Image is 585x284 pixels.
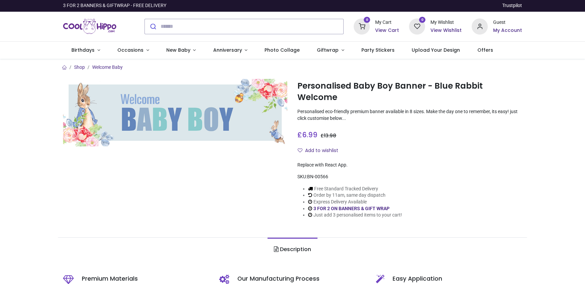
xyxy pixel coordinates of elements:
a: Giftwrap [308,42,353,59]
a: 0 [409,23,425,29]
span: Occasions [117,47,143,53]
li: Free Standard Tracked Delivery [308,186,402,192]
a: 3 FOR 2 ON BANNERS & GIFT WRAP [313,206,390,211]
span: Offers [477,47,493,53]
img: Cool Hippo [63,17,117,36]
span: Party Stickers [361,47,395,53]
span: £ [320,132,336,139]
a: New Baby [158,42,204,59]
span: Upload Your Design [412,47,460,53]
a: Shop [74,64,85,70]
i: Add to wishlist [298,148,302,153]
button: Submit [145,19,161,34]
span: 13.98 [324,132,336,139]
a: Occasions [109,42,158,59]
div: Guest [493,19,522,26]
span: New Baby [166,47,190,53]
div: My Wishlist [430,19,462,26]
div: My Cart [375,19,399,26]
h5: Easy Application [393,275,522,283]
span: 6.99 [302,130,317,140]
a: Trustpilot [502,2,522,9]
img: Personalised Baby Boy Banner - Blue Rabbit Welcome [63,79,288,146]
div: SKU: [297,174,522,180]
span: BN-00566 [307,174,328,179]
a: View Cart [375,27,399,34]
a: Birthdays [63,42,109,59]
p: Personalised eco-friendly premium banner available in 8 sizes. Make the day one to remember, its ... [297,108,522,122]
div: 3 FOR 2 BANNERS & GIFTWRAP - FREE DELIVERY [63,2,166,9]
span: Anniversary [213,47,242,53]
span: Birthdays [71,47,95,53]
a: My Account [493,27,522,34]
span: Photo Collage [265,47,300,53]
li: Just add 3 personalised items to your cart! [308,212,402,219]
a: Anniversary [204,42,256,59]
li: Order by 11am, same day dispatch [308,192,402,199]
div: Replace with React App. [297,162,522,169]
a: Description [268,238,317,261]
button: Add to wishlistAdd to wishlist [297,145,344,156]
sup: 0 [419,17,425,23]
a: 0 [354,23,370,29]
a: View Wishlist [430,27,462,34]
a: Logo of Cool Hippo [63,17,117,36]
span: £ [297,130,317,140]
h5: Our Manufacturing Process [237,275,366,283]
h1: Personalised Baby Boy Banner - Blue Rabbit Welcome [297,80,522,103]
sup: 0 [364,17,370,23]
h5: Premium Materials [82,275,210,283]
a: Welcome Baby [92,64,123,70]
li: Express Delivery Available [308,199,402,205]
span: Giftwrap [317,47,339,53]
